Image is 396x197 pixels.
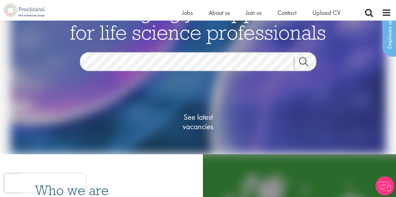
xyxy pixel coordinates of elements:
[209,9,230,17] a: About us
[375,176,394,195] img: Chatbot
[294,57,321,70] a: Job search submit button
[166,87,230,157] a: See latestvacancies
[4,174,86,193] iframe: reCAPTCHA
[166,112,230,131] span: See latest vacancies
[277,9,296,17] a: Contact
[246,9,262,17] a: Join us
[182,9,193,17] a: Jobs
[312,9,341,17] a: Upload CV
